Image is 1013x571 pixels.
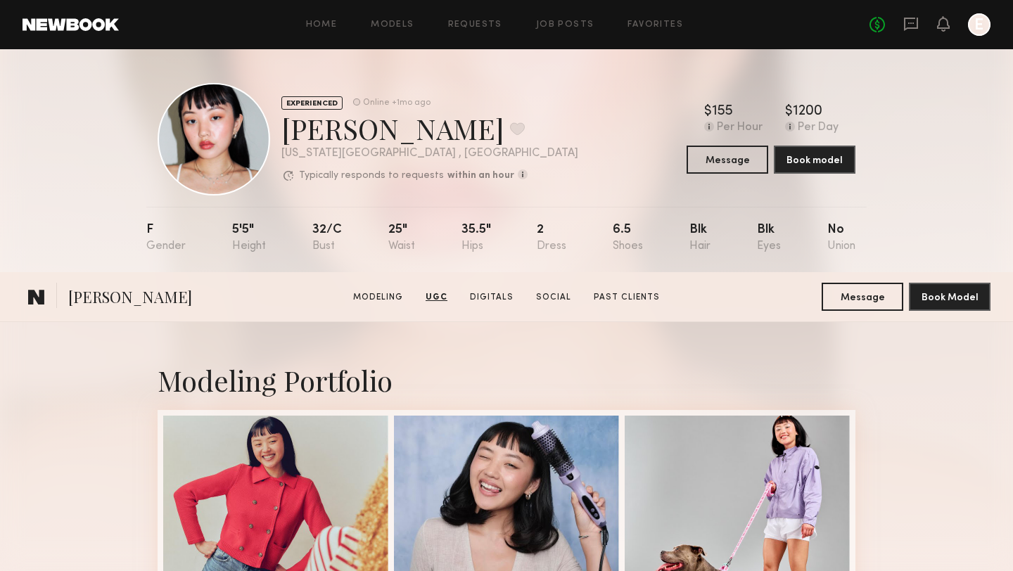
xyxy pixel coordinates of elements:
div: F [146,224,186,252]
div: Per Day [798,122,839,134]
div: 6.5 [613,224,643,252]
div: 1200 [793,105,822,119]
div: 25" [388,224,415,252]
div: $ [785,105,793,119]
a: Favorites [627,20,683,30]
a: Home [306,20,338,30]
span: [PERSON_NAME] [68,286,192,311]
div: 155 [712,105,733,119]
button: Book Model [909,283,990,311]
a: Book Model [909,290,990,302]
a: Models [371,20,414,30]
button: Message [687,146,768,174]
div: Online +1mo ago [363,98,431,108]
div: [PERSON_NAME] [281,110,578,147]
div: [US_STATE][GEOGRAPHIC_DATA] , [GEOGRAPHIC_DATA] [281,148,578,160]
a: Past Clients [588,291,665,304]
div: Blk [757,224,781,252]
button: Book model [774,146,855,174]
a: Job Posts [536,20,594,30]
div: EXPERIENCED [281,96,343,110]
div: 2 [537,224,566,252]
a: Modeling [348,291,409,304]
div: $ [704,105,712,119]
b: within an hour [447,171,514,181]
div: 35.5" [461,224,491,252]
a: Requests [448,20,502,30]
a: E [968,13,990,36]
div: 32/c [312,224,342,252]
button: Message [822,283,903,311]
a: UGC [420,291,453,304]
p: Typically responds to requests [299,171,444,181]
a: Social [530,291,577,304]
div: 5'5" [232,224,266,252]
a: Digitals [464,291,519,304]
div: Per Hour [717,122,763,134]
div: No [827,224,855,252]
div: Blk [689,224,711,252]
div: Modeling Portfolio [158,361,855,399]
